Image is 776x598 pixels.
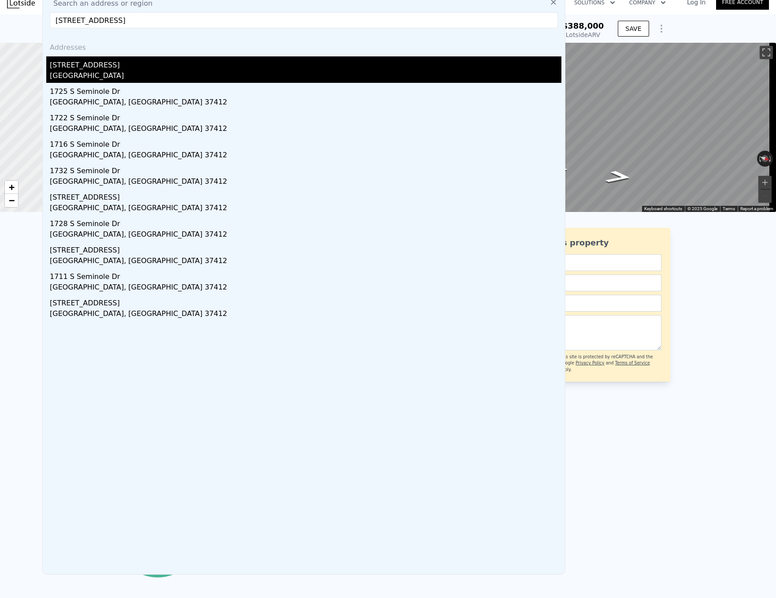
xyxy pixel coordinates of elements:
div: [GEOGRAPHIC_DATA], [GEOGRAPHIC_DATA] 37412 [50,256,561,268]
span: © 2025 Google [687,206,717,211]
div: [STREET_ADDRESS] [50,294,561,308]
div: Street View [403,43,776,212]
input: Email [503,275,661,291]
div: [STREET_ADDRESS] [50,241,561,256]
span: − [9,195,15,206]
path: Go North, S Seminole Dr [594,167,643,186]
div: [GEOGRAPHIC_DATA] [50,71,561,83]
a: Privacy Policy [576,360,604,365]
div: [GEOGRAPHIC_DATA], [GEOGRAPHIC_DATA] 37412 [50,203,561,215]
div: This site is protected by reCAPTCHA and the Google and apply. [559,354,661,373]
button: Keyboard shortcuts [644,206,682,212]
div: Addresses [46,35,561,56]
div: Map [403,43,776,212]
div: [GEOGRAPHIC_DATA], [GEOGRAPHIC_DATA] 37412 [50,282,561,294]
button: Rotate clockwise [769,151,773,167]
div: 1711 S Seminole Dr [50,268,561,282]
div: [GEOGRAPHIC_DATA], [GEOGRAPHIC_DATA] 37412 [50,308,561,321]
div: [GEOGRAPHIC_DATA], [GEOGRAPHIC_DATA] 37412 [50,229,561,241]
a: Terms of Service [615,360,650,365]
button: SAVE [618,21,649,37]
div: Ask about this property [503,237,661,249]
div: [GEOGRAPHIC_DATA], [GEOGRAPHIC_DATA] 37412 [50,97,561,109]
button: Zoom out [758,189,772,203]
input: Name [503,254,661,271]
button: Reset the view [757,153,774,164]
span: $388,000 [562,21,604,30]
div: [GEOGRAPHIC_DATA], [GEOGRAPHIC_DATA] 37412 [50,150,561,162]
div: 1722 S Seminole Dr [50,109,561,123]
input: Enter an address, city, region, neighborhood or zip code [50,12,558,28]
a: Report a problem [740,206,773,211]
input: Phone [503,295,661,312]
a: Terms [723,206,735,211]
button: Toggle fullscreen view [760,46,773,59]
div: 1732 S Seminole Dr [50,162,561,176]
div: [STREET_ADDRESS] [50,189,561,203]
div: [STREET_ADDRESS] [50,56,561,71]
div: 1716 S Seminole Dr [50,136,561,150]
div: Lotside ARV [562,30,604,39]
div: [GEOGRAPHIC_DATA], [GEOGRAPHIC_DATA] 37412 [50,123,561,136]
button: Rotate counterclockwise [757,151,762,167]
span: + [9,182,15,193]
div: 1728 S Seminole Dr [50,215,561,229]
button: Show Options [653,20,670,37]
div: 1725 S Seminole Dr [50,83,561,97]
a: Zoom in [5,181,18,194]
div: [GEOGRAPHIC_DATA], [GEOGRAPHIC_DATA] 37412 [50,176,561,189]
button: Zoom in [758,176,772,189]
a: Zoom out [5,194,18,207]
